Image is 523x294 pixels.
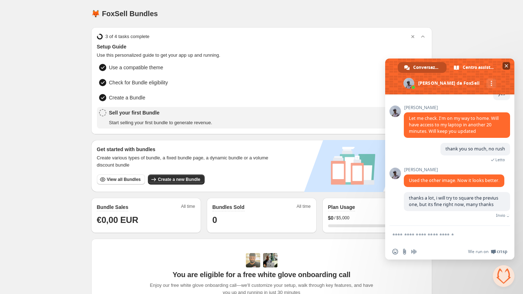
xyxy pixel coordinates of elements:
[246,253,260,267] img: Adi
[91,9,158,18] h1: 🦊 FoxSell Bundles
[106,33,150,40] span: 3 of 4 tasks complete
[328,204,355,211] h2: Plan Usage
[404,105,510,110] span: [PERSON_NAME]
[409,177,499,183] span: Used the other image. Now it looks better.
[109,64,163,71] span: Use a compatible theme
[402,249,407,255] span: Invia un file
[97,204,129,211] h2: Bundle Sales
[496,213,505,218] span: Invio
[213,214,311,226] h1: 0
[409,115,499,134] span: Let me check. I’m on my way to home. Will have access to my laptop in another 20 minutes. Will ke...
[296,204,310,211] span: All time
[497,249,507,255] span: Crisp
[503,62,510,70] span: Chiudere la chat
[109,109,213,116] span: Sell your first Bundle
[263,253,277,267] img: Prakhar
[392,249,398,255] span: Inserisci una emoji
[107,177,141,182] span: View all Bundles
[109,119,213,126] span: Start selling your first bundle to generate revenue.
[468,249,507,255] a: We run onCrisp
[97,174,145,185] button: View all Bundles
[109,94,145,101] span: Create a Bundle
[411,249,417,255] span: Registra un messaggio audio
[97,43,426,50] span: Setup Guide
[404,167,504,172] span: [PERSON_NAME]
[109,79,168,86] span: Check for Bundle eligibility
[336,215,350,221] span: $5,000
[97,146,275,153] h3: Get started with bundles
[398,62,447,73] a: Conversazione
[328,214,426,221] div: /
[409,195,498,207] span: thanks a lot, i will try to square the previus one, but its fine right now, many thanks
[413,62,439,73] span: Conversazione
[493,265,514,287] a: Chiudere la chat
[468,249,489,255] span: We run on
[447,62,502,73] a: Centro assistenza
[445,146,505,152] span: thank you so much, no rush
[97,214,195,226] h1: €0,00 EUR
[97,154,275,169] span: Create various types of bundle, a fixed bundle page, a dynamic bundle or a volume discount bundle
[173,270,350,279] span: You are eligible for a free white glove onboarding call
[148,174,205,185] button: Create a new Bundle
[181,204,195,211] span: All time
[392,226,493,244] textarea: Scrivi il tuo messaggio...
[213,204,244,211] h2: Bundles Sold
[463,62,495,73] span: Centro assistenza
[328,214,334,221] span: $ 0
[97,52,426,59] span: Use this personalized guide to get your app up and running.
[158,177,200,182] span: Create a new Bundle
[495,157,505,162] span: Letto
